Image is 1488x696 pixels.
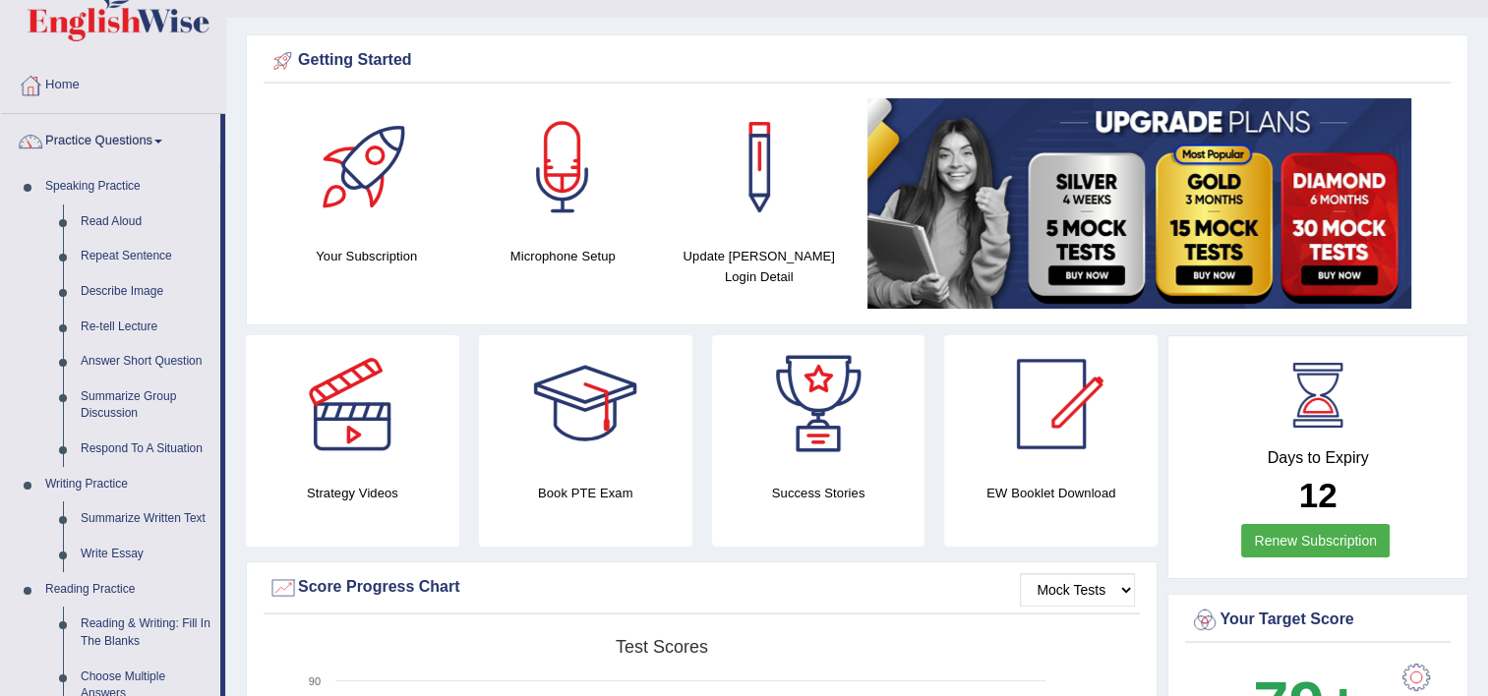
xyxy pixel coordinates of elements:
[1190,606,1446,635] div: Your Target Score
[479,483,692,503] h4: Book PTE Exam
[309,675,321,687] text: 90
[1241,524,1390,557] a: Renew Subscription
[246,483,459,503] h4: Strategy Videos
[1190,449,1446,467] h4: Days to Expiry
[616,637,708,657] tspan: Test scores
[72,310,220,345] a: Re-tell Lecture
[944,483,1158,503] h4: EW Booklet Download
[1,114,220,163] a: Practice Questions
[72,344,220,379] a: Answer Short Question
[72,239,220,274] a: Repeat Sentence
[36,467,220,502] a: Writing Practice
[712,483,925,503] h4: Success Stories
[72,204,220,240] a: Read Aloud
[671,246,848,287] h4: Update [PERSON_NAME] Login Detail
[268,573,1135,603] div: Score Progress Chart
[867,98,1411,309] img: small5.jpg
[72,607,220,659] a: Reading & Writing: Fill In The Blanks
[475,246,652,266] h4: Microphone Setup
[36,169,220,204] a: Speaking Practice
[1,58,225,107] a: Home
[36,572,220,608] a: Reading Practice
[278,246,455,266] h4: Your Subscription
[72,501,220,537] a: Summarize Written Text
[72,379,220,432] a: Summarize Group Discussion
[268,46,1446,76] div: Getting Started
[72,274,220,310] a: Describe Image
[1299,476,1338,514] b: 12
[72,537,220,572] a: Write Essay
[72,432,220,467] a: Respond To A Situation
